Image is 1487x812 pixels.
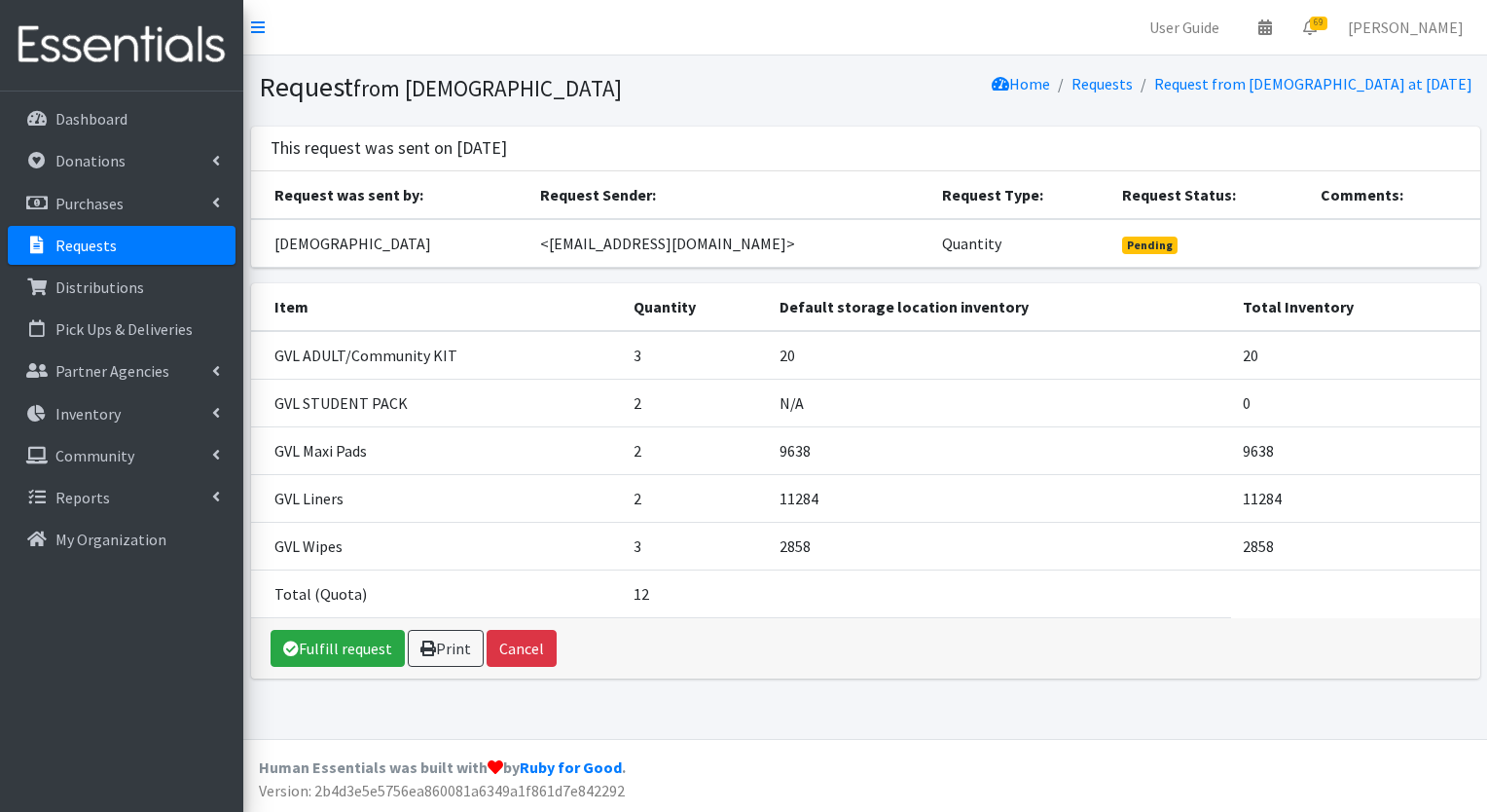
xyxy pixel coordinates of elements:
th: Total Inventory [1231,283,1479,331]
small: from [DEMOGRAPHIC_DATA] [353,74,622,102]
td: GVL ADULT/Community KIT [251,331,622,380]
td: 20 [1231,331,1479,380]
td: 11284 [768,474,1232,522]
th: Item [251,283,622,331]
a: Ruby for Good [520,757,622,777]
span: Version: 2b4d3e5e5756ea860081a6349a1f861d7e842292 [259,781,625,800]
a: Purchases [8,184,236,223]
p: Community [55,446,134,465]
a: 69 [1288,8,1332,47]
a: Pick Ups & Deliveries [8,310,236,349]
a: Donations [8,141,236,180]
th: Request Sender: [528,171,931,219]
a: Home [992,74,1050,93]
a: Dashboard [8,99,236,138]
th: Default storage location inventory [768,283,1232,331]
th: Request Type: [930,171,1110,219]
a: Community [8,436,236,475]
td: GVL Liners [251,474,622,522]
span: 69 [1310,17,1327,30]
button: Cancel [487,630,557,667]
td: 3 [622,522,768,570]
a: User Guide [1134,8,1235,47]
p: My Organization [55,530,166,549]
a: Reports [8,478,236,517]
td: 2 [622,426,768,474]
h1: Request [259,70,858,104]
img: HumanEssentials [8,13,236,78]
td: 9638 [1231,426,1479,474]
span: Pending [1122,237,1178,254]
p: Purchases [55,194,124,213]
td: 12 [622,570,768,617]
a: My Organization [8,520,236,559]
td: GVL STUDENT PACK [251,379,622,426]
td: 9638 [768,426,1232,474]
th: Comments: [1309,171,1479,219]
th: Request was sent by: [251,171,528,219]
p: Reports [55,488,110,507]
a: Partner Agencies [8,351,236,390]
td: Quantity [930,219,1110,268]
a: Inventory [8,394,236,433]
td: 2 [622,474,768,522]
td: N/A [768,379,1232,426]
p: Requests [55,236,117,255]
a: Request from [DEMOGRAPHIC_DATA] at [DATE] [1154,74,1472,93]
td: 11284 [1231,474,1479,522]
td: 2858 [768,522,1232,570]
p: Distributions [55,277,144,297]
p: Partner Agencies [55,361,169,381]
td: 2858 [1231,522,1479,570]
h3: This request was sent on [DATE] [271,138,507,159]
td: 0 [1231,379,1479,426]
td: <[EMAIL_ADDRESS][DOMAIN_NAME]> [528,219,931,268]
p: Pick Ups & Deliveries [55,319,193,339]
td: 20 [768,331,1232,380]
p: Donations [55,151,126,170]
a: Fulfill request [271,630,405,667]
a: [PERSON_NAME] [1332,8,1479,47]
td: Total (Quota) [251,570,622,617]
td: [DEMOGRAPHIC_DATA] [251,219,528,268]
td: GVL Wipes [251,522,622,570]
a: Distributions [8,268,236,307]
a: Requests [1071,74,1133,93]
th: Quantity [622,283,768,331]
a: Print [408,630,484,667]
td: GVL Maxi Pads [251,426,622,474]
th: Request Status: [1110,171,1309,219]
td: 2 [622,379,768,426]
td: 3 [622,331,768,380]
p: Inventory [55,404,121,424]
strong: Human Essentials was built with by . [259,757,626,777]
p: Dashboard [55,109,127,129]
a: Requests [8,226,236,265]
